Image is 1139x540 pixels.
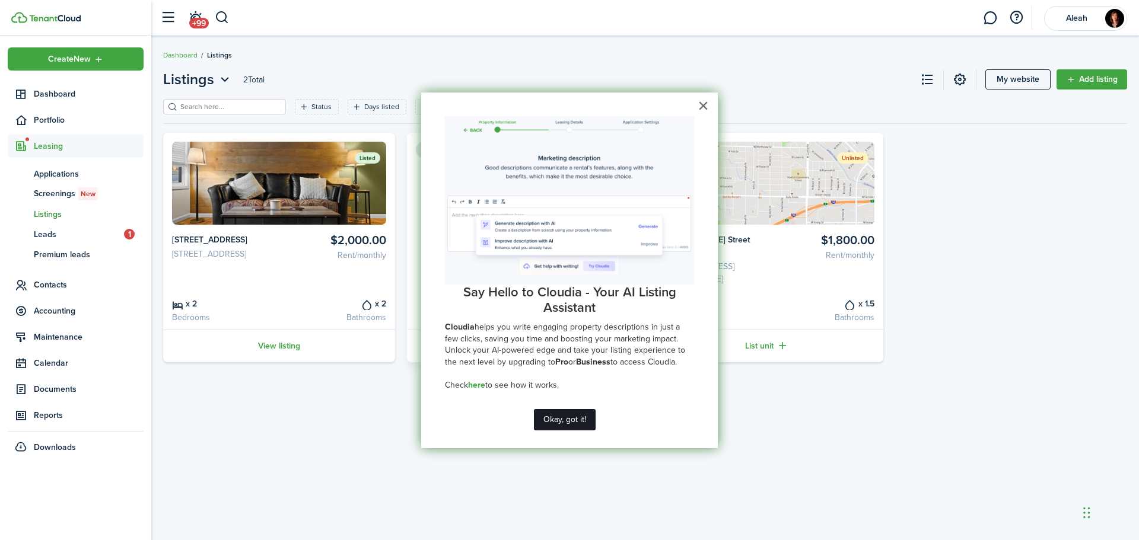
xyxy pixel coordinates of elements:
[34,305,144,317] span: Accounting
[157,7,179,29] button: Open sidebar
[416,250,630,275] card-description: Get the comparison of your property with others in the area, so you know how much to charge for r...
[11,12,27,23] img: TenantCloud
[445,285,694,316] h3: Say Hello to Cloudia - Your AI Listing Assistant
[772,234,874,247] card-listing-title: $1,800.00
[364,101,399,112] filter-tag-label: Days listed
[284,234,386,247] card-listing-title: $2,000.00
[416,142,454,158] span: $19.99
[1057,69,1127,90] a: Add listing
[979,3,1001,33] a: Messaging
[172,142,386,225] img: Listing avatar
[348,99,406,114] filter-tag: Open filter
[163,69,233,90] leasing-header-page-nav: Listings
[1006,8,1026,28] button: Open resource center
[34,168,144,180] span: Applications
[295,99,339,114] filter-tag: Open filter
[1053,14,1100,23] span: Aleah
[172,234,275,246] card-listing-title: [STREET_ADDRESS]
[284,297,386,310] card-listing-title: x 2
[34,208,144,221] span: Listings
[985,69,1051,90] a: My website
[284,311,386,324] card-listing-description: Bathrooms
[34,279,144,291] span: Contacts
[568,356,576,368] span: or
[34,441,76,453] span: Downloads
[172,248,275,260] card-listing-description: [STREET_ADDRESS]
[284,249,386,261] card-listing-description: Rent/monthly
[34,88,144,100] span: Dashboard
[660,142,874,225] img: Listing avatar
[1080,483,1139,540] iframe: Chat Widget
[468,379,485,391] a: here
[243,74,265,86] header-page-total: 2 Total
[772,297,874,310] card-listing-title: x 1.5
[485,379,559,391] span: to see how it works.
[34,409,144,421] span: Reports
[215,8,230,28] button: Search
[8,47,144,71] button: Open menu
[172,311,275,324] card-listing-description: Bedrooms
[445,379,468,391] span: Check
[610,356,677,368] span: to access Cloudia.
[407,330,639,362] a: Purchase a report
[34,187,144,200] span: Screenings
[34,248,144,261] span: Premium leads
[163,330,395,362] a: View listing
[34,114,144,126] span: Portfolio
[163,69,233,90] button: Open menu
[34,357,144,369] span: Calendar
[207,50,232,60] span: Listings
[172,297,275,310] card-listing-title: x 2
[772,249,874,261] card-listing-description: Rent/monthly
[534,409,596,430] button: Okay, got it!
[651,330,883,362] a: List unit
[29,15,81,22] img: TenantCloud
[177,101,282,113] input: Search here...
[189,18,209,28] span: +99
[576,356,610,368] strong: Business
[163,69,214,90] span: Listings
[772,311,874,324] card-listing-description: Bathrooms
[1105,9,1124,28] img: Aleah
[48,55,91,63] span: Create New
[311,101,332,112] filter-tag-label: Status
[184,3,206,33] a: Notifications
[445,321,682,345] span: helps you write engaging property descriptions in just a few clicks, saving you time and boosting...
[124,229,135,239] span: 1
[81,188,96,199] span: New
[445,344,688,368] span: Unlock your AI-powered edge and take your listing experience to the next level by upgrading to
[34,140,144,152] span: Leasing
[1083,495,1090,531] div: Drag
[555,356,568,368] strong: Pro
[163,50,198,60] a: Dashboard
[698,96,709,115] button: Close
[415,99,476,114] filter-tag: Open filter
[34,228,124,241] span: Leads
[355,152,380,164] status: Listed
[34,331,144,343] span: Maintenance
[837,152,868,164] status: Unlisted
[34,383,144,395] span: Documents
[445,321,475,333] strong: Cloudia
